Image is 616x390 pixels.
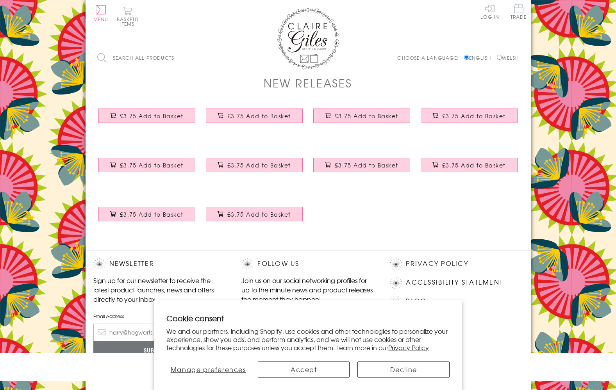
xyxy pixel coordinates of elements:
[166,362,250,378] button: Manage preferences
[421,158,518,172] button: £3.75 Add to Basket
[442,161,506,169] span: £3.75 Add to Basket
[98,158,195,172] button: £3.75 Add to Basket
[93,276,226,304] p: Sign up for our newsletter to receive the latest product launches, news and offers directly to yo...
[93,201,201,235] a: Birthday Card, Age 90 - Starburst, Happy 90th Birthday, Embellished with pompoms £3.75 Add to Basket
[416,103,523,136] a: Birthday Card, Age 40 - Starburst, Happy 40th Birthday, Embellished with pompoms £3.75 Add to Basket
[357,362,449,378] button: Decline
[227,161,291,169] span: £3.75 Add to Basket
[397,54,462,61] p: Choose a language:
[388,343,429,352] a: Privacy Policy
[511,4,527,21] a: Trade
[201,152,308,185] a: Birthday Card, Age 60 - Sunshine, Happy 60th Birthday, Embellished with pompoms £3.75 Add to Basket
[222,49,230,67] input: Search
[442,112,506,120] span: £3.75 Add to Basket
[227,112,291,120] span: £3.75 Add to Basket
[93,49,230,67] input: Search all products
[480,4,499,19] a: Log In
[313,158,410,172] button: £3.75 Add to Basket
[117,6,138,26] button: Basket0 items
[93,341,226,359] input: Subscribe
[241,258,374,270] h2: Follow Us
[206,207,303,221] button: £3.75 Add to Basket
[201,201,308,235] a: Birthday Card, Age 100 - Petal, Happy 100th Birthday, Embellished with pompoms £3.75 Add to Basket
[93,324,226,341] input: harry@hogwarts.edu
[120,112,184,120] span: £3.75 Add to Basket
[277,8,339,69] img: Claire Giles Greetings Cards
[206,158,303,172] button: £3.75 Add to Basket
[313,109,410,123] button: £3.75 Add to Basket
[416,152,523,185] a: Birthday Card, Age 80 - Wheel, Happy 80th Birthday, Embellished with pompoms £3.75 Add to Basket
[511,4,527,19] span: Trade
[98,109,195,123] button: £3.75 Add to Basket
[120,210,184,218] span: £3.75 Add to Basket
[171,365,246,374] span: Manage preferences
[264,75,352,91] h1: New Releases
[201,103,308,136] a: Birthday Card, Age 21 - Blue Circle, Happy 21st Birthday, Embellished with pompoms £3.75 Add to B...
[258,362,350,378] button: Accept
[335,161,398,169] span: £3.75 Add to Basket
[206,109,303,123] button: £3.75 Add to Basket
[120,16,138,27] span: 0 items
[497,55,502,60] input: Welsh
[93,258,226,270] h2: Newsletter
[335,112,398,120] span: £3.75 Add to Basket
[241,276,374,304] p: Join us on our social networking profiles for up to the minute news and product releases the mome...
[464,54,495,61] label: English
[93,313,226,320] label: Email Address
[93,152,201,185] a: Birthday Card, Age 50 - Chequers, Happy 50th Birthday, Embellished with pompoms £3.75 Add to Basket
[406,258,468,269] a: Privacy Policy
[166,313,450,324] h2: Cookie consent
[93,103,201,136] a: Birthday Card, Age 18 - Pink Circle, Happy 18th Birthday, Embellished with pompoms £3.75 Add to B...
[93,5,109,21] button: Menu
[227,210,291,218] span: £3.75 Add to Basket
[308,152,416,185] a: Birthday Card, Age 70 - Flower Power, Happy 70th Birthday, Embellished with pompoms £3.75 Add to ...
[93,16,109,23] span: Menu
[120,161,184,169] span: £3.75 Add to Basket
[406,277,503,288] a: Accessibility Statement
[166,327,450,351] p: We and our partners, including Shopify, use cookies and other technologies to personalize your ex...
[308,103,416,136] a: Birthday Card, Age 30 - Flowers, Happy 30th Birthday, Embellished with pompoms £3.75 Add to Basket
[464,55,469,60] input: English
[98,207,195,221] button: £3.75 Add to Basket
[421,109,518,123] button: £3.75 Add to Basket
[406,296,427,306] a: Blog
[497,54,519,61] label: Welsh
